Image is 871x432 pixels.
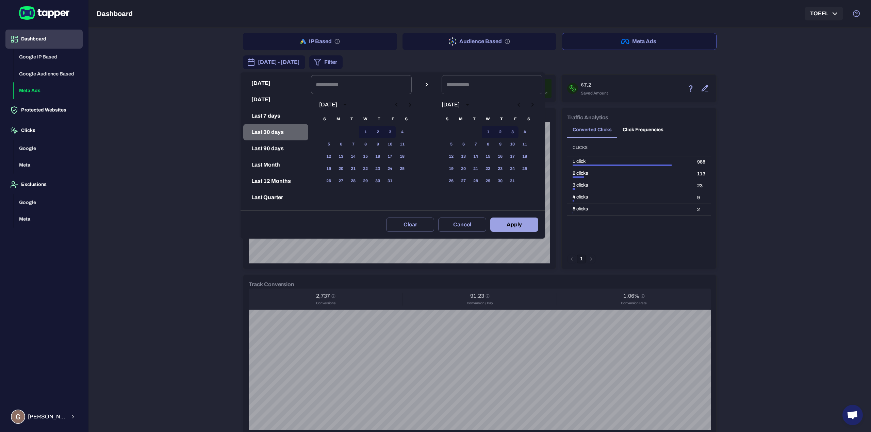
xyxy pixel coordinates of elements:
button: 8 [359,138,372,151]
button: 26 [323,175,335,187]
button: 17 [506,151,519,163]
button: 25 [519,163,531,175]
button: 9 [494,138,506,151]
button: Previous month [391,99,402,110]
button: Last 12 Months [243,173,308,189]
button: Last 30 days [243,124,308,140]
button: 25 [396,163,408,175]
span: Tuesday [346,113,358,126]
button: 9 [372,138,384,151]
button: Last Quarter [243,189,308,206]
button: 31 [384,175,396,187]
button: 3 [384,126,396,138]
button: 23 [372,163,384,175]
button: 27 [457,175,470,187]
span: Tuesday [468,113,480,126]
button: 31 [506,175,519,187]
button: 1 [359,126,372,138]
button: [DATE] [243,75,308,91]
button: 24 [384,163,396,175]
button: 29 [359,175,372,187]
button: 20 [335,163,347,175]
button: 7 [470,138,482,151]
button: 2 [494,126,506,138]
button: 10 [506,138,519,151]
button: 22 [482,163,494,175]
button: 26 [445,175,457,187]
div: [DATE] [442,101,460,108]
button: 20 [457,163,470,175]
span: Sunday [441,113,453,126]
button: 5 [445,138,457,151]
button: calendar view is open, switch to year view [462,99,473,110]
button: [DATE] [243,91,308,108]
button: 8 [482,138,494,151]
span: Monday [332,113,344,126]
span: Monday [455,113,467,126]
span: Thursday [373,113,385,126]
button: 18 [519,151,531,163]
button: 4 [396,126,408,138]
button: 18 [396,151,408,163]
div: Open chat [842,405,863,425]
button: calendar view is open, switch to year view [339,99,351,110]
button: Cancel [438,218,486,232]
button: 16 [372,151,384,163]
button: 19 [445,163,457,175]
button: 14 [470,151,482,163]
button: 23 [494,163,506,175]
button: 24 [506,163,519,175]
span: Sunday [318,113,331,126]
button: 22 [359,163,372,175]
button: 28 [470,175,482,187]
button: 2 [372,126,384,138]
button: 27 [335,175,347,187]
button: 15 [359,151,372,163]
span: Friday [509,113,521,126]
button: 21 [347,163,359,175]
button: 14 [347,151,359,163]
button: 30 [494,175,506,187]
button: Last 7 days [243,108,308,124]
button: Next month [404,99,416,110]
button: 19 [323,163,335,175]
button: 11 [519,138,531,151]
span: Wednesday [359,113,372,126]
span: Wednesday [482,113,494,126]
button: 5 [323,138,335,151]
button: Last Month [243,157,308,173]
button: Apply [490,218,538,232]
button: 11 [396,138,408,151]
span: Thursday [495,113,508,126]
button: 17 [384,151,396,163]
button: 21 [470,163,482,175]
button: Next month [527,99,538,110]
button: 4 [519,126,531,138]
span: Friday [387,113,399,126]
button: 30 [372,175,384,187]
button: 10 [384,138,396,151]
button: 13 [335,151,347,163]
button: 12 [445,151,457,163]
button: 6 [457,138,470,151]
button: 3 [506,126,519,138]
button: 29 [482,175,494,187]
span: Saturday [400,113,412,126]
button: 15 [482,151,494,163]
button: 1 [482,126,494,138]
button: 16 [494,151,506,163]
button: 28 [347,175,359,187]
button: Clear [386,218,434,232]
button: Previous month [513,99,525,110]
button: 7 [347,138,359,151]
button: Reset [243,206,308,222]
div: [DATE] [319,101,337,108]
button: 12 [323,151,335,163]
span: Saturday [523,113,535,126]
button: 6 [335,138,347,151]
button: Last 90 days [243,140,308,157]
button: 13 [457,151,470,163]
